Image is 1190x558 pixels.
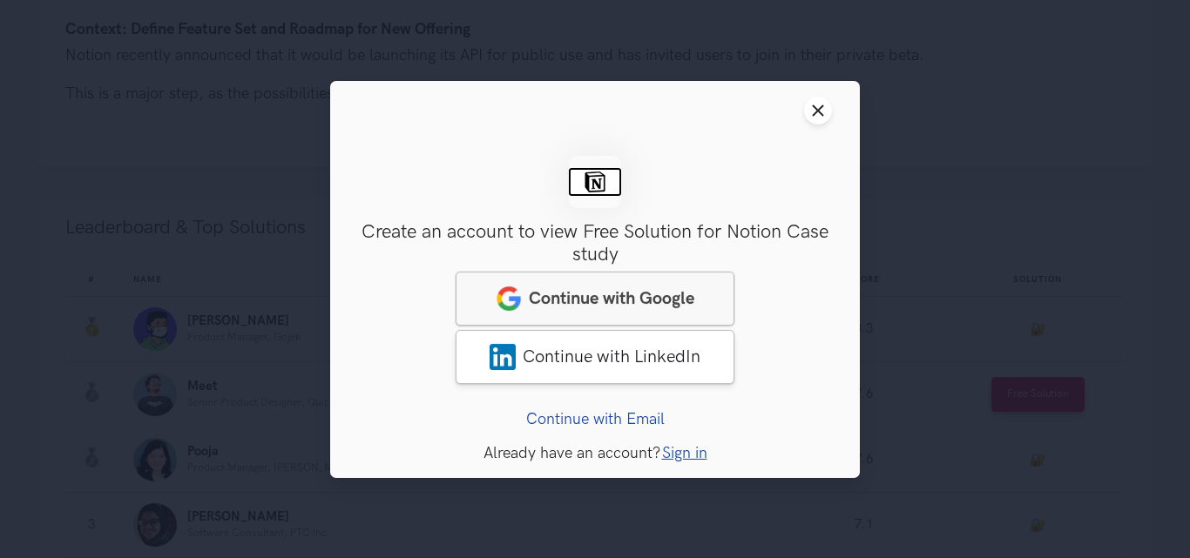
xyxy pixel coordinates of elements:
span: Already have an account? [483,443,660,461]
h3: Create an account to view Free Solution for Notion Case study [358,221,832,267]
a: Sign in [662,443,707,461]
span: Continue with Google [529,287,694,308]
img: google [496,285,522,311]
img: LinkedIn [490,343,516,369]
a: googleContinue with Google [456,271,734,325]
span: Continue with LinkedIn [523,346,700,366]
a: Continue with Email [526,409,665,427]
a: LinkedInContinue with LinkedIn [456,329,734,383]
